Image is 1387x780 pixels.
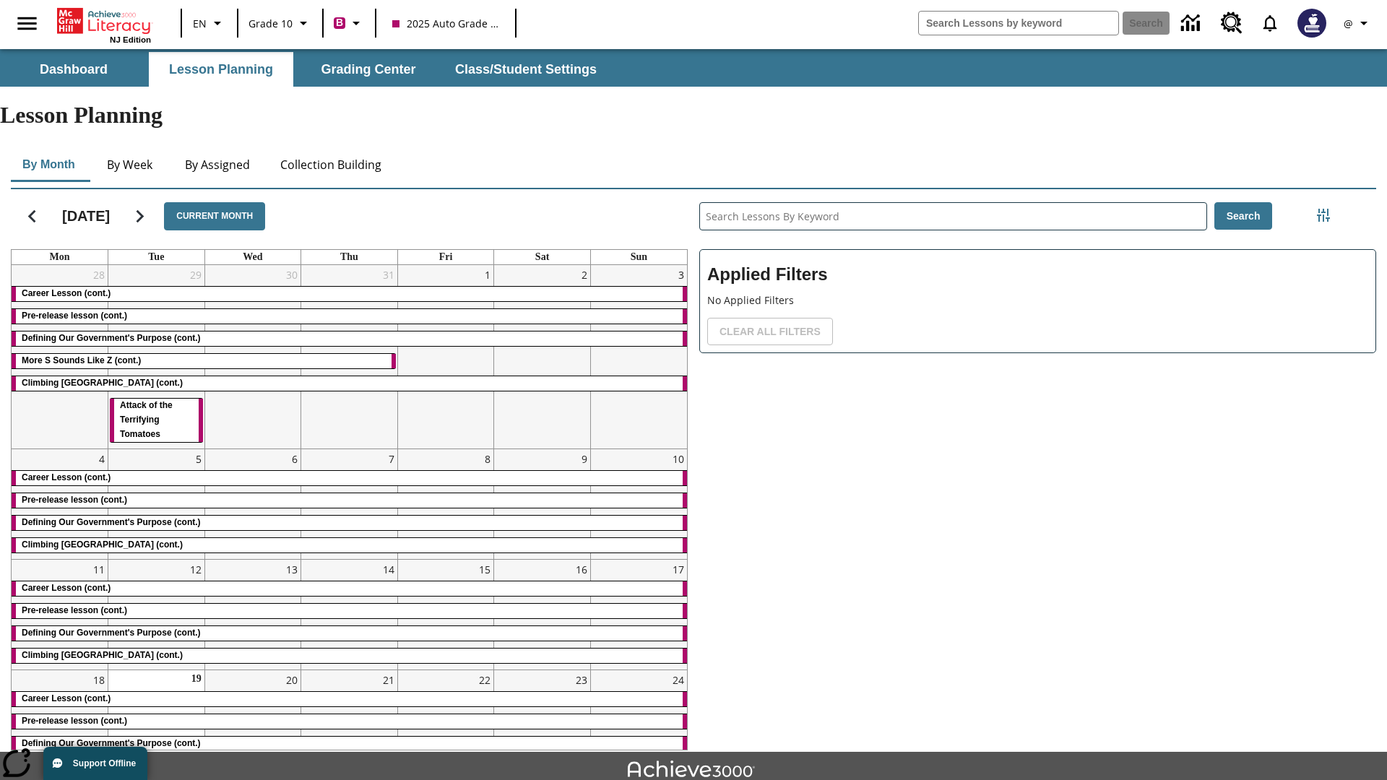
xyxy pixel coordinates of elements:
a: August 3, 2025 [675,265,687,285]
a: August 5, 2025 [193,449,204,469]
span: Career Lesson (cont.) [22,288,111,298]
button: Lesson Planning [149,52,293,87]
span: Defining Our Government's Purpose (cont.) [22,738,201,748]
a: August 22, 2025 [476,670,493,690]
a: July 31, 2025 [380,265,397,285]
td: July 30, 2025 [204,265,301,448]
button: Next [121,198,158,235]
td: August 24, 2025 [590,669,687,780]
td: August 9, 2025 [494,448,591,559]
span: Climbing Mount Tai (cont.) [22,378,183,388]
a: August 11, 2025 [90,560,108,579]
td: July 31, 2025 [301,265,398,448]
input: search field [919,12,1118,35]
button: Previous [14,198,51,235]
td: August 8, 2025 [397,448,494,559]
div: Career Lesson (cont.) [12,692,687,706]
td: July 28, 2025 [12,265,108,448]
a: Resource Center, Will open in new tab [1212,4,1251,43]
a: August 4, 2025 [96,449,108,469]
a: Friday [436,250,456,264]
span: EN [193,16,207,31]
button: Open side menu [6,2,48,45]
span: More S Sounds Like Z (cont.) [22,355,141,365]
a: August 9, 2025 [579,449,590,469]
span: Climbing Mount Tai (cont.) [22,650,183,660]
span: Support Offline [73,758,136,768]
img: Avatar [1297,9,1326,38]
div: Career Lesson (cont.) [12,471,687,485]
a: August 24, 2025 [670,670,687,690]
a: August 18, 2025 [90,670,108,690]
div: Search [688,183,1376,750]
a: Tuesday [145,250,167,264]
input: Search Lessons By Keyword [700,203,1206,230]
button: Search [1214,202,1273,230]
a: August 13, 2025 [283,560,301,579]
td: August 5, 2025 [108,448,205,559]
span: Defining Our Government's Purpose (cont.) [22,628,201,638]
div: Pre-release lesson (cont.) [12,493,687,508]
td: August 20, 2025 [204,669,301,780]
button: Grade: Grade 10, Select a grade [243,10,318,36]
a: August 6, 2025 [289,449,301,469]
button: By Month [11,147,87,182]
button: Boost Class color is violet red. Change class color [328,10,371,36]
td: August 23, 2025 [494,669,591,780]
div: Climbing Mount Tai (cont.) [12,376,687,391]
a: Saturday [532,250,552,264]
div: Applied Filters [699,249,1376,353]
div: Pre-release lesson (cont.) [12,714,687,729]
td: August 7, 2025 [301,448,398,559]
p: No Applied Filters [707,292,1368,308]
span: Attack of the Terrifying Tomatoes [120,400,173,439]
h2: Applied Filters [707,257,1368,292]
span: Pre-release lesson (cont.) [22,311,127,321]
a: August 23, 2025 [573,670,590,690]
td: August 3, 2025 [590,265,687,448]
button: By Week [94,147,166,182]
span: Climbing Mount Tai (cont.) [22,539,183,550]
button: Language: EN, Select a language [186,10,233,36]
a: July 28, 2025 [90,265,108,285]
a: August 7, 2025 [386,449,397,469]
div: Climbing Mount Tai (cont.) [12,649,687,663]
div: Defining Our Government's Purpose (cont.) [12,516,687,530]
div: Attack of the Terrifying Tomatoes [110,399,203,442]
span: Career Lesson (cont.) [22,472,111,482]
td: August 15, 2025 [397,559,494,669]
span: Defining Our Government's Purpose (cont.) [22,517,201,527]
button: Profile/Settings [1335,10,1381,36]
button: Select a new avatar [1289,4,1335,42]
a: August 1, 2025 [482,265,493,285]
span: Career Lesson (cont.) [22,693,111,703]
td: August 6, 2025 [204,448,301,559]
a: Home [57,6,151,35]
a: Thursday [337,250,361,264]
span: Pre-release lesson (cont.) [22,605,127,615]
span: Defining Our Government's Purpose (cont.) [22,333,201,343]
a: August 10, 2025 [670,449,687,469]
td: August 22, 2025 [397,669,494,780]
span: B [336,14,343,32]
a: July 29, 2025 [187,265,204,285]
a: Wednesday [240,250,265,264]
button: Collection Building [269,147,393,182]
button: Support Offline [43,747,147,780]
td: August 21, 2025 [301,669,398,780]
td: August 13, 2025 [204,559,301,669]
a: August 8, 2025 [482,449,493,469]
a: August 16, 2025 [573,560,590,579]
td: August 19, 2025 [108,669,205,780]
div: Climbing Mount Tai (cont.) [12,538,687,552]
div: Defining Our Government's Purpose (cont.) [12,737,687,751]
div: Defining Our Government's Purpose (cont.) [12,331,687,346]
td: August 1, 2025 [397,265,494,448]
span: Pre-release lesson (cont.) [22,495,127,505]
div: Career Lesson (cont.) [12,287,687,301]
td: August 17, 2025 [590,559,687,669]
td: August 14, 2025 [301,559,398,669]
a: Data Center [1172,4,1212,43]
div: Pre-release lesson (cont.) [12,604,687,618]
td: August 18, 2025 [12,669,108,780]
